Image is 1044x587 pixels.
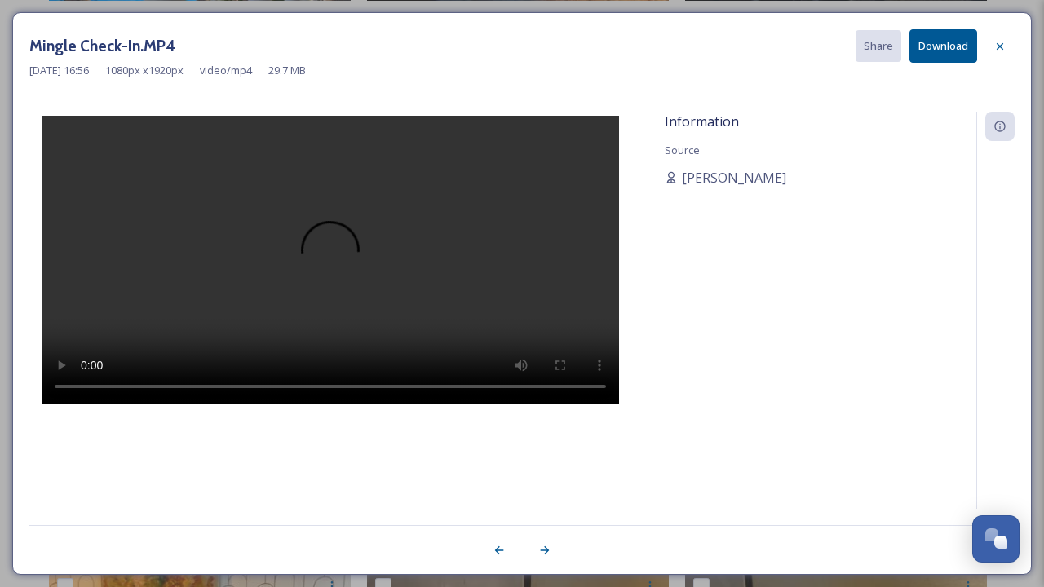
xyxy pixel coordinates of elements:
[972,515,1020,563] button: Open Chat
[29,34,175,58] h3: Mingle Check-In.MP4
[856,30,901,62] button: Share
[200,63,252,78] span: video/mp4
[909,29,977,63] button: Download
[682,168,786,188] span: [PERSON_NAME]
[105,63,184,78] span: 1080 px x 1920 px
[665,113,739,130] span: Information
[29,63,89,78] span: [DATE] 16:56
[665,143,700,157] span: Source
[268,63,306,78] span: 29.7 MB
